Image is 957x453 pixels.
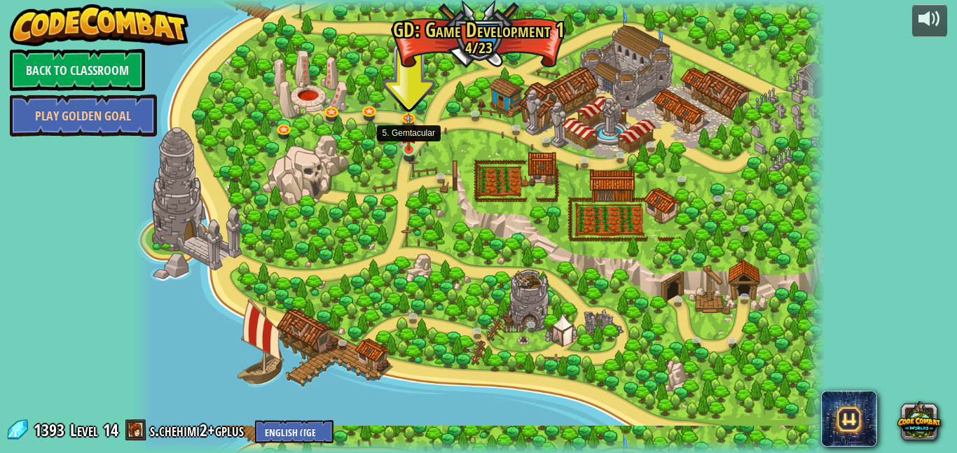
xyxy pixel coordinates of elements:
[10,95,157,137] a: Play Golden Goal
[70,419,98,442] span: Level
[912,4,947,37] button: Adjust volume
[10,49,145,91] a: Back to Classroom
[10,4,189,46] img: CodeCombat - Learn how to code by playing a game
[150,419,248,441] a: s.chehimi2+gplus
[103,419,118,441] span: 14
[34,419,69,441] span: 1393
[401,113,417,151] img: level-banner-started.png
